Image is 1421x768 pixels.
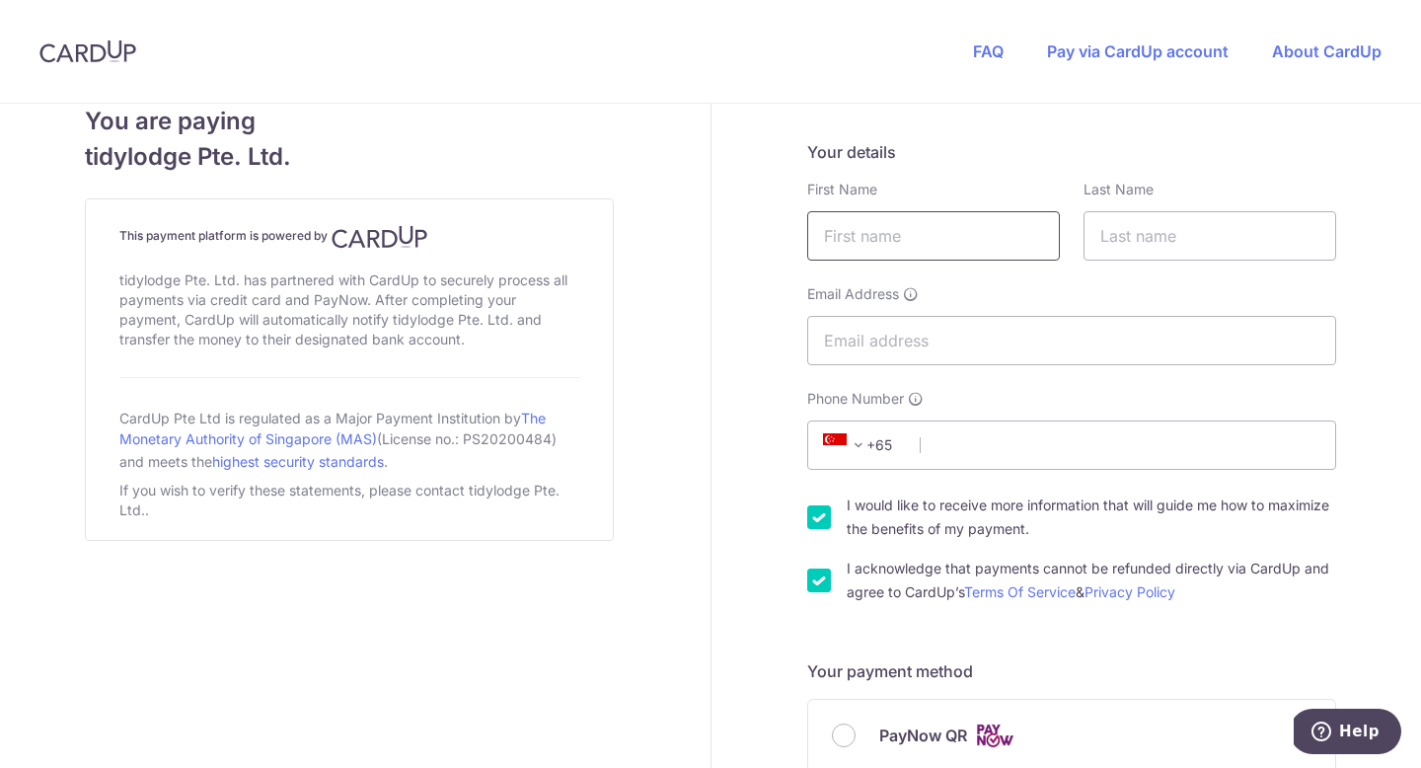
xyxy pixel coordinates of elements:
span: +65 [823,433,870,457]
div: If you wish to verify these statements, please contact tidylodge Pte. Ltd.. [119,477,579,524]
input: Email address [807,316,1336,365]
span: You are paying [85,104,614,139]
h5: Your details [807,140,1336,164]
a: highest security standards [212,453,384,470]
a: Pay via CardUp account [1047,41,1229,61]
div: tidylodge Pte. Ltd. has partnered with CardUp to securely process all payments via credit card an... [119,267,579,353]
input: First name [807,211,1060,261]
div: CardUp Pte Ltd is regulated as a Major Payment Institution by (License no.: PS20200484) and meets... [119,402,579,477]
label: First Name [807,180,877,199]
label: I would like to receive more information that will guide me how to maximize the benefits of my pa... [847,494,1336,541]
div: PayNow QR Cards logo [832,724,1311,748]
input: Last name [1084,211,1336,261]
h5: Your payment method [807,659,1336,683]
span: tidylodge Pte. Ltd. [85,139,614,175]
a: FAQ [973,41,1004,61]
span: +65 [817,433,906,457]
img: CardUp [332,225,428,249]
a: Privacy Policy [1084,583,1175,600]
label: Last Name [1084,180,1154,199]
span: Phone Number [807,389,904,409]
label: I acknowledge that payments cannot be refunded directly via CardUp and agree to CardUp’s & [847,557,1336,604]
iframe: Opens a widget where you can find more information [1294,709,1401,758]
a: About CardUp [1272,41,1382,61]
img: CardUp [39,39,136,63]
img: Cards logo [975,724,1014,748]
span: PayNow QR [879,724,967,747]
h4: This payment platform is powered by [119,225,579,249]
a: Terms Of Service [964,583,1076,600]
span: Email Address [807,284,899,304]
